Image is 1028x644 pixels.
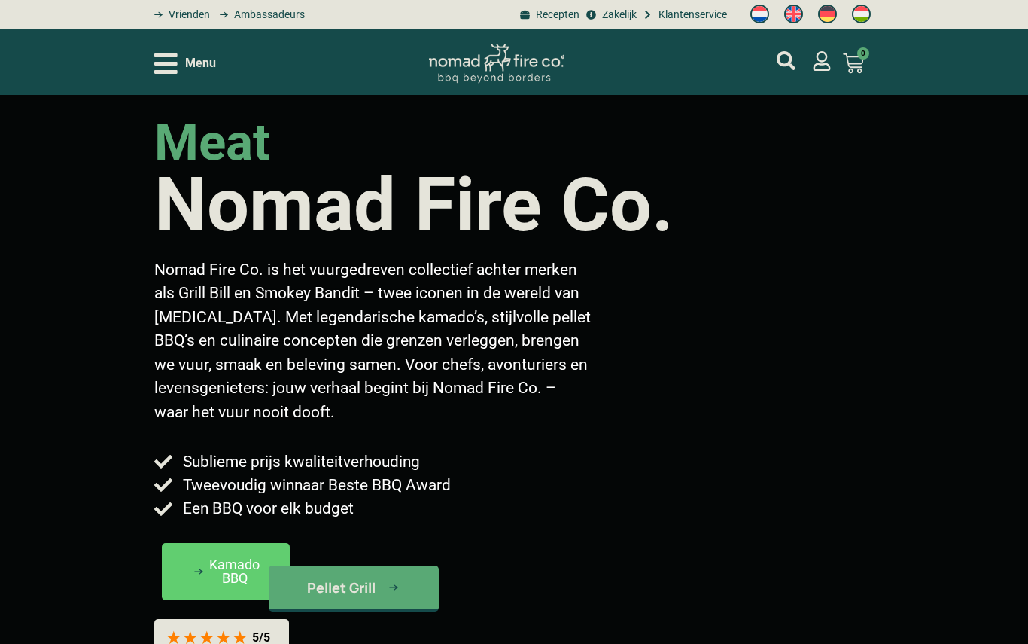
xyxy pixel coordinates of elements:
span: Recepten [532,7,579,23]
span: Vrienden [165,7,210,23]
a: Switch to Hongaars [844,1,878,28]
a: kamado bbq [269,566,439,612]
img: Nomad Logo [429,44,564,84]
a: 0 [825,44,882,83]
h2: meat [154,118,270,168]
span: Pellet Grill [307,581,376,594]
a: kamado bbq [162,543,290,600]
img: Nederlands [750,5,769,23]
p: Nomad Fire Co. is het vuurgedreven collectief achter merken als Grill Bill en Smokey Bandit – twe... [154,258,593,425]
h1: Nomad Fire Co. [154,168,674,243]
span: Zakelijk [598,7,637,23]
a: mijn account [812,51,832,71]
img: Duits [818,5,837,23]
span: Sublieme prijs kwaliteitverhouding [179,450,420,474]
img: Hongaars [852,5,871,23]
a: mijn account [777,51,795,70]
img: Engels [784,5,803,23]
a: Switch to Engels [777,1,811,28]
span: 0 [857,47,869,60]
span: Kamado BBQ [209,558,260,585]
a: grill bill ambassadors [214,7,304,23]
a: Switch to Duits [811,1,844,28]
span: Klantenservice [655,7,727,23]
span: Een BBQ voor elk budget [179,497,354,520]
span: Menu [185,54,216,72]
a: grill bill zakeljk [583,7,636,23]
a: BBQ recepten [518,7,579,23]
a: grill bill klantenservice [640,7,727,23]
span: Tweevoudig winnaar Beste BBQ Award [179,474,451,497]
a: grill bill vrienden [149,7,210,23]
div: Open/Close Menu [154,50,216,77]
span: Ambassadeurs [230,7,305,23]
